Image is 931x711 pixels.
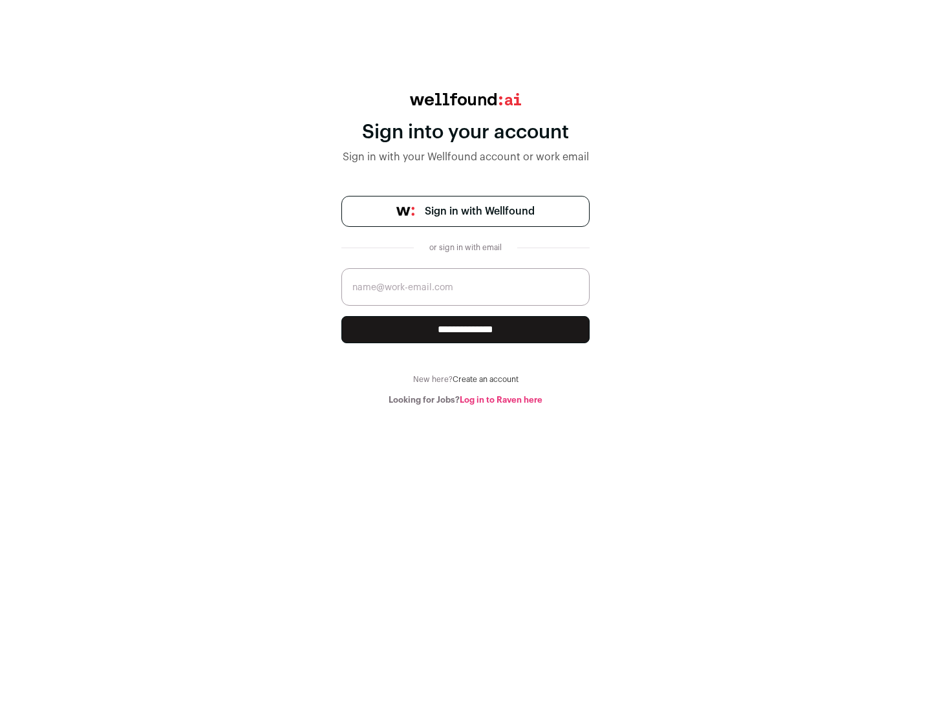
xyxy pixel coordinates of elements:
[341,374,590,385] div: New here?
[341,395,590,405] div: Looking for Jobs?
[341,121,590,144] div: Sign into your account
[341,196,590,227] a: Sign in with Wellfound
[424,242,507,253] div: or sign in with email
[460,396,542,404] a: Log in to Raven here
[410,93,521,105] img: wellfound:ai
[425,204,535,219] span: Sign in with Wellfound
[341,268,590,306] input: name@work-email.com
[341,149,590,165] div: Sign in with your Wellfound account or work email
[396,207,414,216] img: wellfound-symbol-flush-black-fb3c872781a75f747ccb3a119075da62bfe97bd399995f84a933054e44a575c4.png
[453,376,519,383] a: Create an account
